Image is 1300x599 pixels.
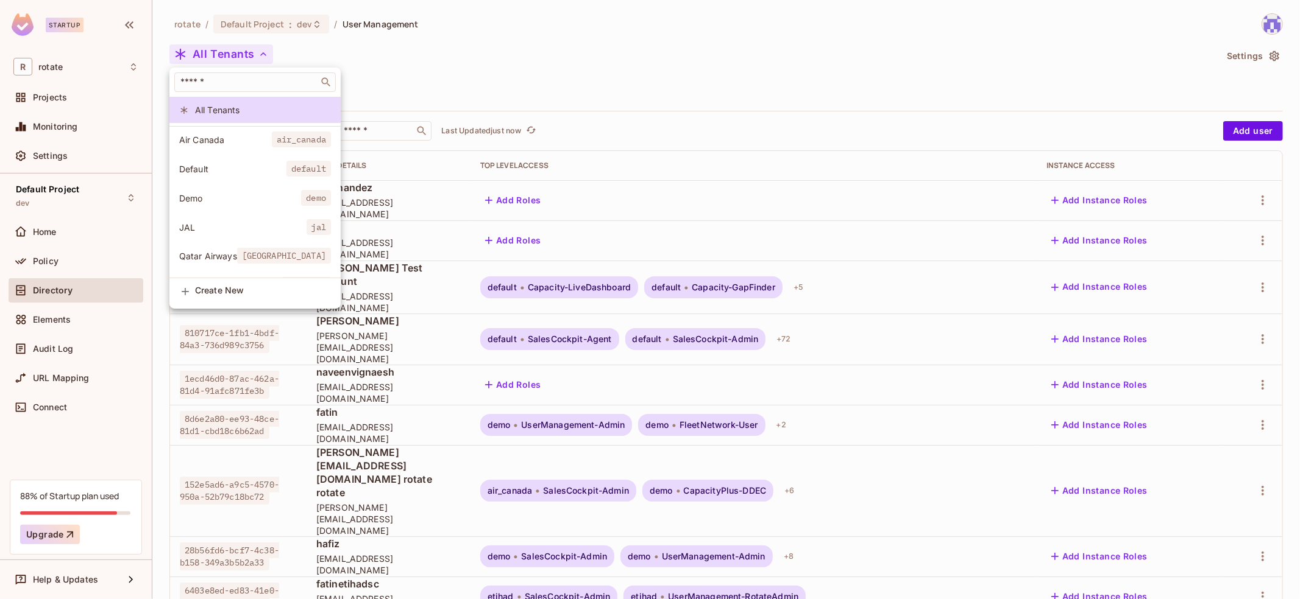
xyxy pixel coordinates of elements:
span: demo [301,190,331,206]
div: Show only users with a role in this tenant: Default [169,156,341,182]
span: american [282,277,331,293]
span: JAL [179,222,307,233]
span: Create New [195,285,331,295]
span: Demo [179,192,301,204]
span: Qatar Airways [179,250,237,262]
span: default [286,161,331,177]
div: Show only users with a role in this tenant: Qatar Airways [169,243,341,269]
span: [GEOGRAPHIC_DATA] [237,248,331,264]
span: air_canada [272,131,331,147]
div: Show only users with a role in this tenant: JAL [169,214,341,240]
span: jal [307,219,331,235]
span: All Tenants [195,104,331,116]
div: Show only users with a role in this tenant: Air Canada [169,127,341,153]
div: Show only users with a role in this tenant: american [169,272,341,298]
div: Show only users with a role in this tenant: Demo [169,185,341,211]
span: Air Canada [179,134,272,145]
span: Default [179,163,286,175]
